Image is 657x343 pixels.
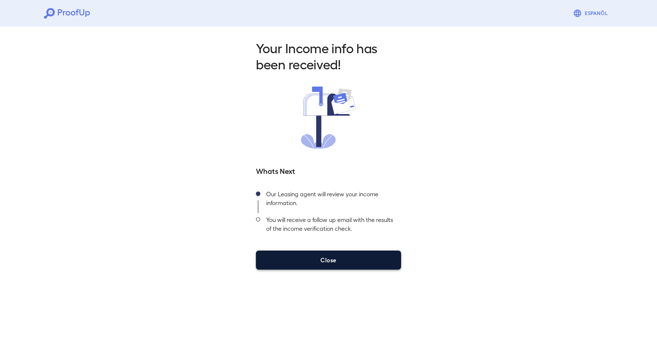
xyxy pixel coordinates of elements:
[260,187,401,213] div: Our Leasing agent will review your income information.
[301,87,356,149] img: received.svg
[256,40,401,72] h2: Your Income info has been received!
[570,6,613,21] button: Espanõl
[256,165,401,176] h5: Whats Next
[256,251,401,270] button: Close
[260,213,401,239] div: You will receive a follow up email with the results of the income verification check.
